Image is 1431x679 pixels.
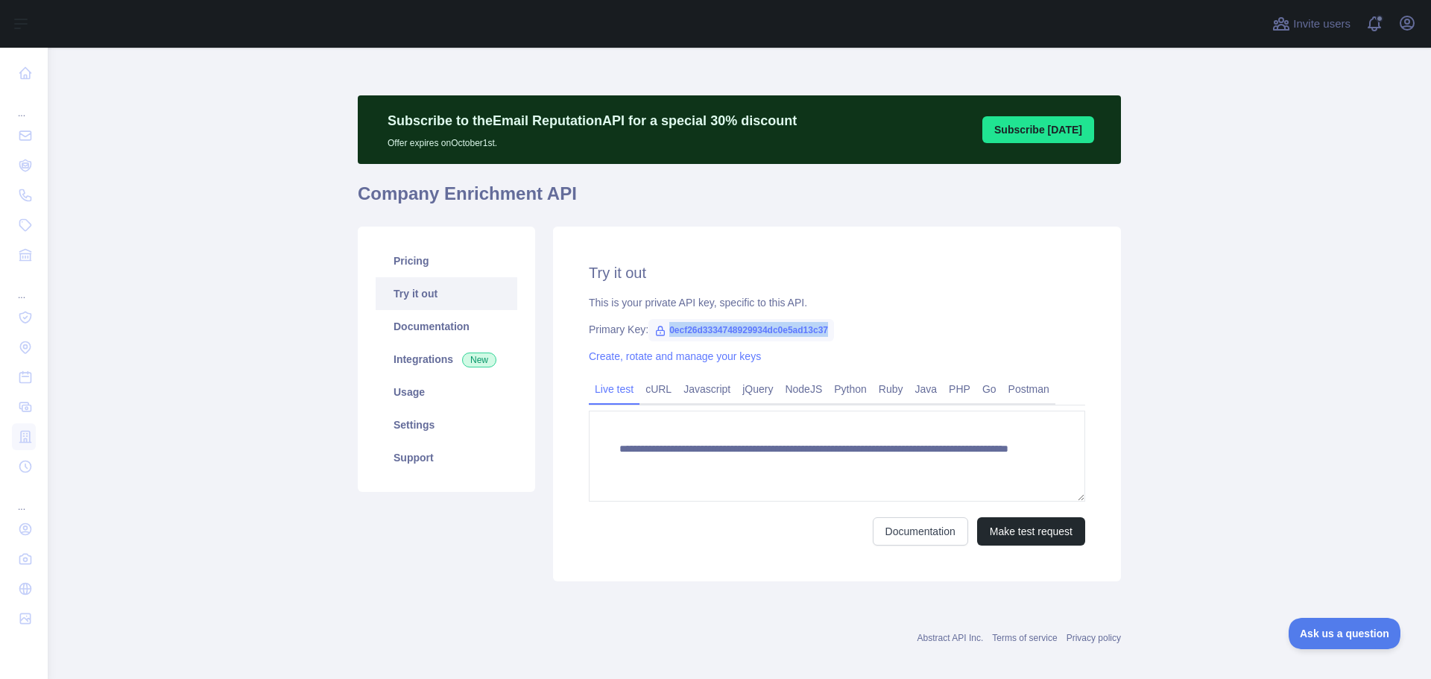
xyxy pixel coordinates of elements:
[1289,618,1401,649] iframe: Toggle Customer Support
[358,182,1121,218] h1: Company Enrichment API
[376,441,517,474] a: Support
[977,517,1085,546] button: Make test request
[873,377,909,401] a: Ruby
[589,377,639,401] a: Live test
[589,262,1085,283] h2: Try it out
[1067,633,1121,643] a: Privacy policy
[376,376,517,408] a: Usage
[376,343,517,376] a: Integrations New
[639,377,677,401] a: cURL
[992,633,1057,643] a: Terms of service
[388,131,797,149] p: Offer expires on October 1st.
[12,483,36,513] div: ...
[376,408,517,441] a: Settings
[462,353,496,367] span: New
[873,517,968,546] a: Documentation
[1002,377,1055,401] a: Postman
[976,377,1002,401] a: Go
[589,322,1085,337] div: Primary Key:
[779,377,828,401] a: NodeJS
[388,110,797,131] p: Subscribe to the Email Reputation API for a special 30 % discount
[648,319,834,341] span: 0ecf26d3334748929934dc0e5ad13c37
[589,295,1085,310] div: This is your private API key, specific to this API.
[376,310,517,343] a: Documentation
[828,377,873,401] a: Python
[589,350,761,362] a: Create, rotate and manage your keys
[376,244,517,277] a: Pricing
[376,277,517,310] a: Try it out
[1293,16,1351,33] span: Invite users
[736,377,779,401] a: jQuery
[12,271,36,301] div: ...
[982,116,1094,143] button: Subscribe [DATE]
[1269,12,1353,36] button: Invite users
[943,377,976,401] a: PHP
[909,377,944,401] a: Java
[12,89,36,119] div: ...
[677,377,736,401] a: Javascript
[917,633,984,643] a: Abstract API Inc.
